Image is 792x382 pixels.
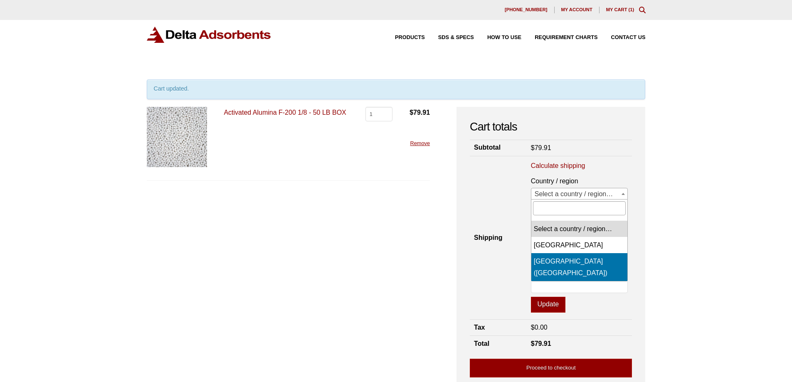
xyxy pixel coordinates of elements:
span: Requirement Charts [535,35,597,40]
img: Activated Alumina F-200 1/8 - 50 LB BOX [147,107,207,167]
span: How to Use [487,35,521,40]
span: Select a country / region… [531,188,628,200]
th: Shipping [470,156,527,320]
th: Tax [470,320,527,336]
div: Toggle Modal Content [639,7,646,13]
a: Activated Alumina F-200 1/8 - 50 LB BOX [224,109,346,116]
span: My account [561,7,592,12]
a: Proceed to checkout [470,359,632,377]
a: My account [555,7,600,13]
li: [GEOGRAPHIC_DATA] ([GEOGRAPHIC_DATA]) [531,253,628,281]
a: Products [382,35,425,40]
span: Products [395,35,425,40]
span: Contact Us [611,35,646,40]
bdi: 79.91 [531,340,551,347]
span: $ [410,109,413,116]
img: Delta Adsorbents [147,27,271,43]
a: How to Use [474,35,521,40]
bdi: 0.00 [531,324,548,331]
bdi: 79.91 [531,144,551,151]
bdi: 79.91 [410,109,430,116]
li: [GEOGRAPHIC_DATA] [531,237,628,253]
input: Product quantity [365,107,392,121]
a: Contact Us [598,35,646,40]
label: Country / region [531,175,628,187]
a: Remove this item [410,140,430,146]
div: Cart updated. [147,79,646,99]
span: $ [531,144,535,151]
span: $ [531,340,535,347]
a: Calculate shipping [531,161,585,170]
a: My Cart (1) [606,7,634,12]
span: $ [531,324,535,331]
span: 1 [630,7,632,12]
a: Requirement Charts [521,35,597,40]
button: Update [531,297,565,313]
a: [PHONE_NUMBER] [498,7,555,13]
th: Subtotal [470,140,527,156]
span: SDS & SPECS [438,35,474,40]
h2: Cart totals [470,120,632,134]
li: Select a country / region… [531,221,628,237]
th: Total [470,336,527,352]
span: [PHONE_NUMBER] [505,7,548,12]
a: SDS & SPECS [425,35,474,40]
